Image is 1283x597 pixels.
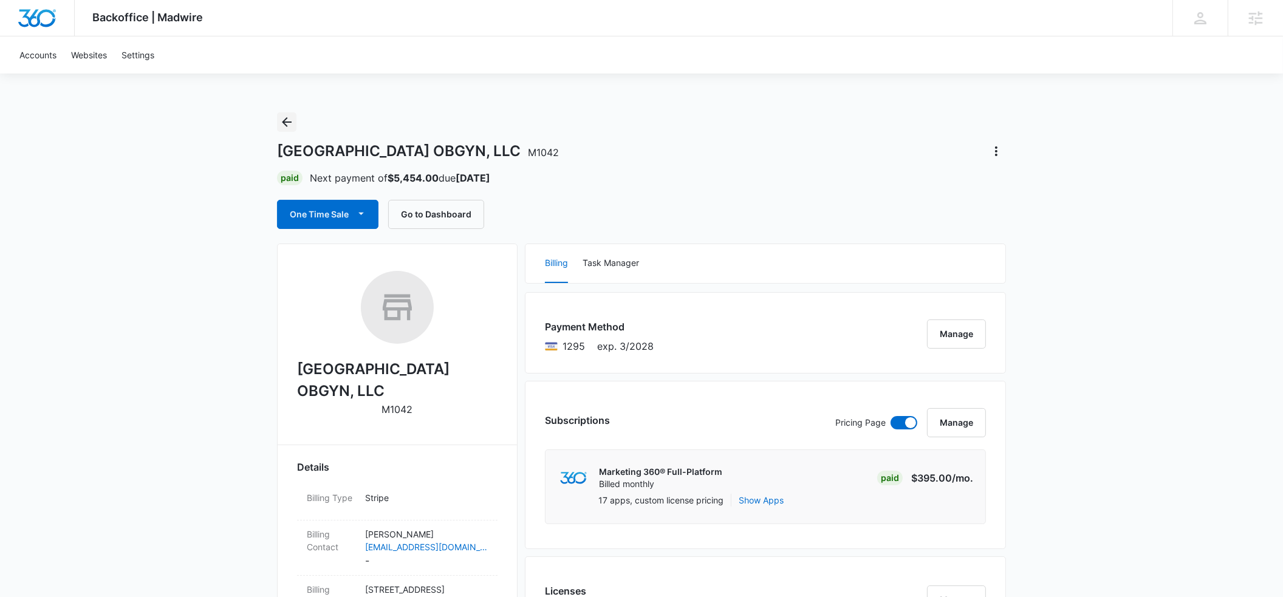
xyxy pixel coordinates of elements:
[297,484,498,520] div: Billing TypeStripe
[297,460,329,474] span: Details
[563,339,585,353] span: Visa ending with
[987,142,1006,161] button: Actions
[297,520,498,576] div: Billing Contact[PERSON_NAME][EMAIL_ADDRESS][DOMAIN_NAME]-
[307,491,355,504] dt: Billing Type
[911,471,973,485] p: $395.00
[277,171,303,185] div: Paid
[597,339,654,353] span: exp. 3/2028
[456,172,490,184] strong: [DATE]
[545,413,610,428] h3: Subscriptions
[599,466,722,478] p: Marketing 360® Full-Platform
[835,416,886,429] p: Pricing Page
[598,494,724,507] p: 17 apps, custom license pricing
[365,541,488,553] a: [EMAIL_ADDRESS][DOMAIN_NAME]
[599,478,722,490] p: Billed monthly
[93,11,204,24] span: Backoffice | Madwire
[307,528,355,553] dt: Billing Contact
[927,408,986,437] button: Manage
[277,200,378,229] button: One Time Sale
[927,319,986,349] button: Manage
[545,319,654,334] h3: Payment Method
[952,472,973,484] span: /mo.
[277,142,559,160] h1: [GEOGRAPHIC_DATA] OBGYN, LLC
[12,36,64,73] a: Accounts
[64,36,114,73] a: Websites
[528,146,559,159] span: M1042
[114,36,162,73] a: Settings
[297,358,498,402] h2: [GEOGRAPHIC_DATA] OBGYN, LLC
[310,171,490,185] p: Next payment of due
[388,172,439,184] strong: $5,454.00
[277,112,296,132] button: Back
[365,491,488,504] p: Stripe
[388,200,484,229] button: Go to Dashboard
[877,471,903,485] div: Paid
[560,472,586,485] img: marketing360Logo
[583,244,639,283] button: Task Manager
[545,244,568,283] button: Billing
[365,528,488,568] dd: -
[365,528,488,541] p: [PERSON_NAME]
[382,402,413,417] p: M1042
[739,494,784,507] button: Show Apps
